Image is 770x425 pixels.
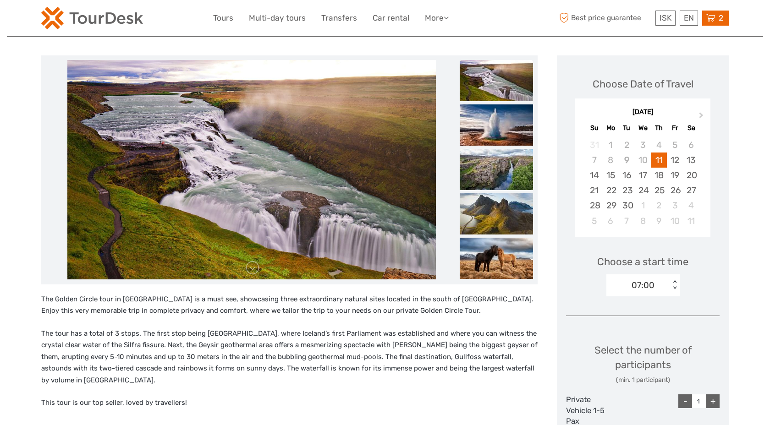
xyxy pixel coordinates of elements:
div: Choose Friday, September 19th, 2025 [667,168,683,183]
div: Choose Thursday, October 2nd, 2025 [651,198,667,213]
div: Choose Tuesday, September 23rd, 2025 [619,183,635,198]
div: Choose Sunday, September 28th, 2025 [586,198,602,213]
img: c4a9b321db274467a3c0d7540d603db6_main_slider.jpeg [67,60,436,280]
div: Choose Wednesday, October 1st, 2025 [635,198,651,213]
img: 59fa395c89314ed49be9944eb7885d96_slider_thumbnail.jpeg [460,104,533,146]
img: c4a9b321db274467a3c0d7540d603db6_slider_thumbnail.jpeg [460,60,533,101]
div: Fr [667,122,683,134]
div: Su [586,122,602,134]
a: Transfers [321,11,357,25]
div: - [678,394,692,408]
div: Choose Wednesday, September 24th, 2025 [635,183,651,198]
div: Not available Wednesday, September 3rd, 2025 [635,137,651,153]
div: Tu [619,122,635,134]
div: Not available Tuesday, September 2nd, 2025 [619,137,635,153]
div: [DATE] [575,108,710,117]
div: Not available Tuesday, September 9th, 2025 [619,153,635,168]
div: Not available Sunday, August 31st, 2025 [586,137,602,153]
div: Not available Wednesday, September 10th, 2025 [635,153,651,168]
div: Choose Date of Travel [593,77,693,91]
span: 2 [717,13,725,22]
div: Choose Saturday, September 13th, 2025 [683,153,699,168]
span: Best price guarantee [557,11,653,26]
a: Multi-day tours [249,11,306,25]
div: Choose Thursday, September 18th, 2025 [651,168,667,183]
img: 57d7f72f17eb4d3a875f3bee299658af_slider_thumbnail.jpeg [460,193,533,234]
div: Choose Monday, September 29th, 2025 [603,198,619,213]
div: < > [671,280,678,290]
div: Not available Friday, September 5th, 2025 [667,137,683,153]
div: Choose Tuesday, October 7th, 2025 [619,213,635,229]
div: + [706,394,720,408]
div: Th [651,122,667,134]
div: Not available Monday, September 1st, 2025 [603,137,619,153]
div: Choose Sunday, September 21st, 2025 [586,183,602,198]
div: Choose Sunday, October 5th, 2025 [586,213,602,229]
div: Choose Friday, October 10th, 2025 [667,213,683,229]
div: Choose Monday, September 22nd, 2025 [603,183,619,198]
div: We [635,122,651,134]
div: Choose Thursday, September 11th, 2025 [651,153,667,168]
div: Choose Saturday, October 4th, 2025 [683,198,699,213]
div: Sa [683,122,699,134]
img: 120-15d4194f-c635-41b9-a512-a3cb382bfb57_logo_small.png [41,7,143,29]
p: The tour has a total of 3 stops. The first stop being [GEOGRAPHIC_DATA], where Iceland’s first Pa... [41,328,538,387]
div: Choose Tuesday, September 30th, 2025 [619,198,635,213]
p: We're away right now. Please check back later! [13,16,104,23]
div: Choose Sunday, September 14th, 2025 [586,168,602,183]
div: Choose Saturday, September 20th, 2025 [683,168,699,183]
a: Car rental [373,11,409,25]
div: Mo [603,122,619,134]
button: Open LiveChat chat widget [105,14,116,25]
div: Choose Friday, September 12th, 2025 [667,153,683,168]
div: month 2025-09 [578,137,707,229]
div: Not available Saturday, September 6th, 2025 [683,137,699,153]
div: EN [680,11,698,26]
div: Not available Thursday, September 4th, 2025 [651,137,667,153]
div: Choose Thursday, September 25th, 2025 [651,183,667,198]
div: 07:00 [632,279,654,291]
img: 4ee0100573264fb6a20f4ef377c7b1b8_slider_thumbnail.jpeg [460,238,533,279]
div: Not available Monday, September 8th, 2025 [603,153,619,168]
div: Choose Wednesday, October 8th, 2025 [635,213,651,229]
span: Choose a start time [597,255,688,269]
div: Select the number of participants [566,343,720,385]
div: Not available Sunday, September 7th, 2025 [586,153,602,168]
div: Choose Tuesday, September 16th, 2025 [619,168,635,183]
div: Choose Wednesday, September 17th, 2025 [635,168,651,183]
div: Choose Saturday, October 11th, 2025 [683,213,699,229]
p: This tour is our top seller, loved by travellers! [41,397,538,409]
div: Choose Thursday, October 9th, 2025 [651,213,667,229]
div: Choose Monday, September 15th, 2025 [603,168,619,183]
p: The Golden Circle tour in [GEOGRAPHIC_DATA] is a must see, showcasing three extraordinary natural... [41,294,538,317]
span: ISK [660,13,671,22]
a: Tours [213,11,233,25]
button: Next Month [695,110,709,125]
div: Choose Friday, September 26th, 2025 [667,183,683,198]
a: More [425,11,449,25]
div: Choose Monday, October 6th, 2025 [603,213,619,229]
div: (min. 1 participant) [566,376,720,385]
div: Choose Friday, October 3rd, 2025 [667,198,683,213]
img: e706734da095436bb439036a8b0888ec_slider_thumbnail.jpeg [460,149,533,190]
div: Choose Saturday, September 27th, 2025 [683,183,699,198]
